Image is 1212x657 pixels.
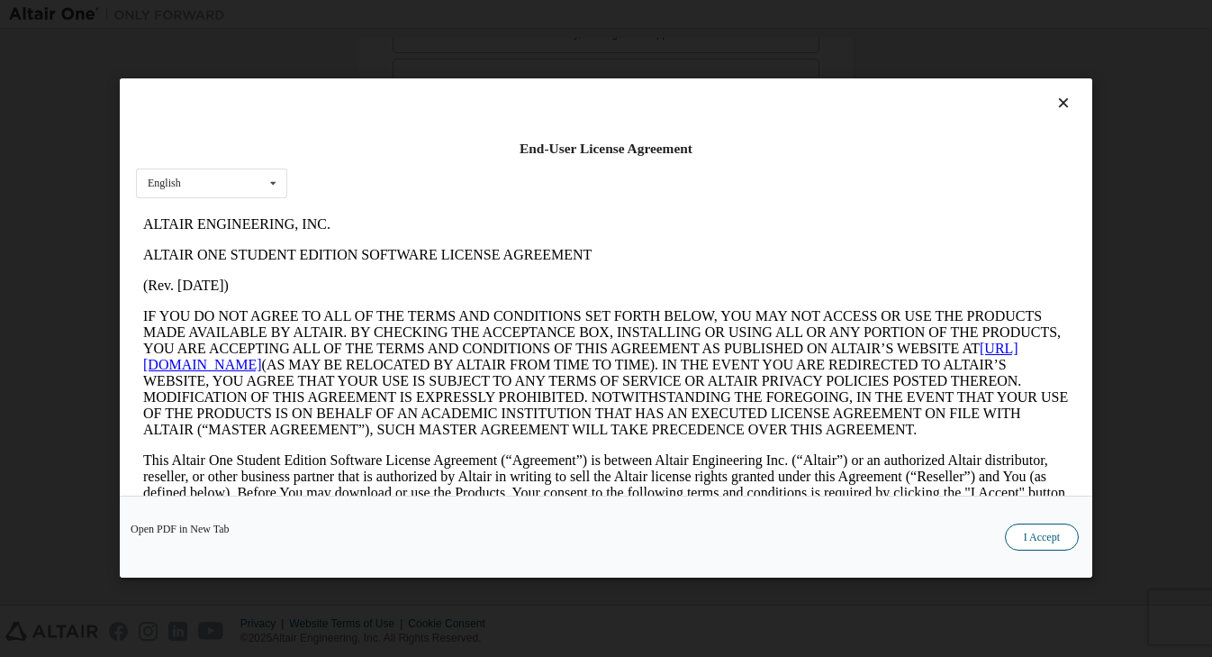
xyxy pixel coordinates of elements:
[7,243,933,308] p: This Altair One Student Edition Software License Agreement (“Agreement”) is between Altair Engine...
[148,178,181,189] div: English
[131,525,230,535] a: Open PDF in New Tab
[7,99,933,229] p: IF YOU DO NOT AGREE TO ALL OF THE TERMS AND CONDITIONS SET FORTH BELOW, YOU MAY NOT ACCESS OR USE...
[7,38,933,54] p: ALTAIR ONE STUDENT EDITION SOFTWARE LICENSE AGREEMENT
[136,140,1076,158] div: End-User License Agreement
[7,68,933,85] p: (Rev. [DATE])
[7,132,882,163] a: [URL][DOMAIN_NAME]
[7,7,933,23] p: ALTAIR ENGINEERING, INC.
[1005,525,1079,552] button: I Accept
